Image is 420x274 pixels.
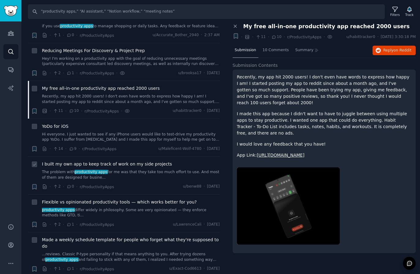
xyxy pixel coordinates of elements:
button: Replyon Reddit [373,46,416,55]
span: r/ProductivityApps [82,147,116,151]
p: Recently, my app hit 2000 users! I don't even have words to express how happy I am! I started pos... [237,74,412,106]
span: · [50,146,51,152]
span: · [65,108,66,114]
span: 11 [53,108,63,114]
span: · [63,266,64,272]
span: u/LawrenceCali [173,222,201,227]
span: 1 [66,266,74,272]
a: Made a weekly schedule template for people who forget what they're supposed to do [42,237,220,249]
span: r/ProductivityApps [80,267,114,271]
span: [DATE] [207,108,219,114]
a: The problem withproductivity appsfor me was that they take too much effort to use. And most of th... [42,169,220,180]
span: r/ProductivityApps [80,223,114,227]
a: ...[PERSON_NAME] clear and categorized. Would love to know what you all think — especially if you... [42,18,220,29]
span: · [65,146,66,152]
span: 11 [256,34,266,40]
a: Reducing Meetings For Discovery & Project Prep [42,48,145,54]
input: Search Keyword [28,4,385,19]
span: productivity apps [41,208,75,212]
span: 2 [53,70,61,76]
span: · [63,32,64,39]
span: u/habittracker0 [173,108,201,114]
span: [DATE] [207,70,219,76]
span: · [204,108,205,114]
span: 0 [66,32,74,38]
span: r/ProductivityApps [80,185,114,189]
a: ...reviews. Classic P-type personality if that means anything to you. After trying dozens ofprodu... [42,252,220,262]
span: 1 [66,70,74,76]
img: GummySearch logo [4,6,18,16]
span: · [76,70,77,76]
a: productivity appsdiffer widely in philosophy. Some are very opinionated — they enforce methods li... [42,207,220,218]
p: I made this app because I didn't want to have to juggle between using multiple apps to stay produ... [237,111,412,136]
a: Recently, my app hit 2000 users! I don't even have words to express how happy I am! I started pos... [42,94,220,105]
span: [DATE] [207,146,219,152]
span: [DATE] [207,184,219,189]
span: [DATE] 3:30:18 PM [381,34,416,40]
span: · [50,32,51,39]
span: 1 [53,32,61,38]
button: Track [403,5,416,18]
span: Summary [295,48,313,53]
a: Hi everyone. I just wanted to see if any iPhone users would like to test-drive my productivity ap... [42,132,220,143]
a: Flexible vs opinionated productivity tools — which works better for you? [42,199,197,205]
span: 14 [53,146,63,152]
span: · [204,70,205,76]
span: [DATE] [207,266,219,272]
a: My free all-in-one productivity app reached 2000 users [42,85,160,92]
span: r/ProductivityApps [84,109,119,113]
div: Filters [390,13,400,17]
span: · [50,184,51,190]
span: · [204,266,205,272]
span: Submission Contents [233,62,278,69]
span: 10 [69,108,79,114]
span: · [201,32,202,38]
span: 1 [66,222,74,227]
span: · [63,70,64,76]
span: u/Accurate_Bother_2940 [153,32,199,38]
span: · [63,221,64,228]
span: Reply [383,48,411,53]
span: [DATE] [207,222,219,227]
span: 10 Comments [263,48,289,53]
span: productivity apps [45,257,79,262]
span: · [204,222,205,227]
span: · [252,34,253,40]
span: productivity apps [74,170,108,174]
span: · [76,266,77,272]
span: · [50,70,51,76]
span: 10 [271,34,281,40]
span: · [79,146,80,152]
div: Track [405,13,414,17]
span: · [76,32,77,39]
p: App Link: [237,152,412,158]
span: r/ProductivityApps [287,35,321,39]
span: u/Maleficent-Wolf-4780 [158,146,201,152]
span: 2 [53,222,61,227]
span: 0 [66,184,74,189]
a: YoDo for iOS [42,123,69,130]
span: 1 [53,266,61,272]
span: r/ProductivityApps [80,33,114,38]
span: · [241,34,242,40]
span: u/habittracker0 [346,34,375,40]
span: 2:37 AM [204,32,219,38]
span: · [76,221,77,228]
span: · [324,34,325,40]
span: · [284,34,285,40]
span: · [204,184,205,189]
span: u/benw88 [183,184,202,189]
span: · [50,108,51,114]
span: u/Exact-Cod6613 [169,266,201,272]
span: Submission [235,48,256,53]
span: u/brooksa17 [178,70,201,76]
span: · [121,108,122,114]
a: I built my own app to keep track of work on my side projects [42,161,172,167]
